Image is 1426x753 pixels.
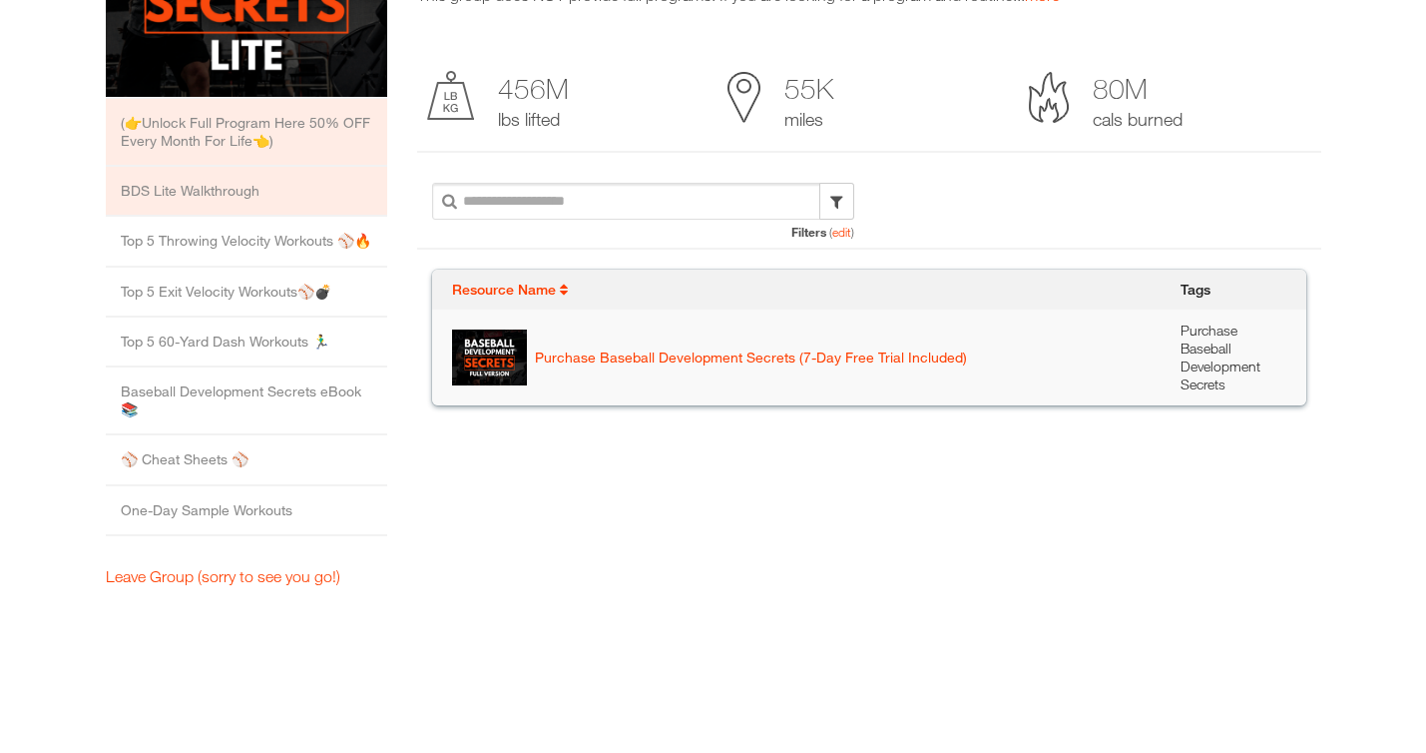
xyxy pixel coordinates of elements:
div: cals burned [1029,71,1310,131]
span: 55K [727,71,1009,107]
li: Top 5 60-Yard Dash Workouts 🏃‍♂️ [106,318,387,368]
div: lbs lifted [427,71,709,131]
td: Tags [753,107,889,147]
li: BDS Lite Walkthrough [106,167,387,217]
a: edit [415,62,434,77]
img: exercise_thumb.png [35,167,110,223]
a: Leave Group (sorry to see you go!) [106,566,387,586]
a: Resource Name [35,119,151,135]
div: miles [727,71,1009,131]
li: Baseball Development Secrets eBook 📚 [106,368,387,435]
div: ( ) [15,60,437,80]
li: (👉Unlock Full Program Here 50% OFF Every Month For Life👈) [106,99,387,167]
a: Purchase Baseball Development Secrets (7-Day Free Trial Included) [118,185,550,205]
li: Top 5 Exit Velocity Workouts⚾️💣 [106,268,387,318]
span: 456M [427,71,709,107]
li: Top 5 Throwing Velocity Workouts ⚾️🔥 [106,217,387,267]
td: Purchase Baseball Development Secrets [753,147,889,243]
li: ⚾️ Cheat Sheets ⚾️ [106,435,387,485]
li: One-Day Sample Workouts [106,486,387,536]
span: 80M [1029,71,1310,107]
strong: Filters [374,62,409,77]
